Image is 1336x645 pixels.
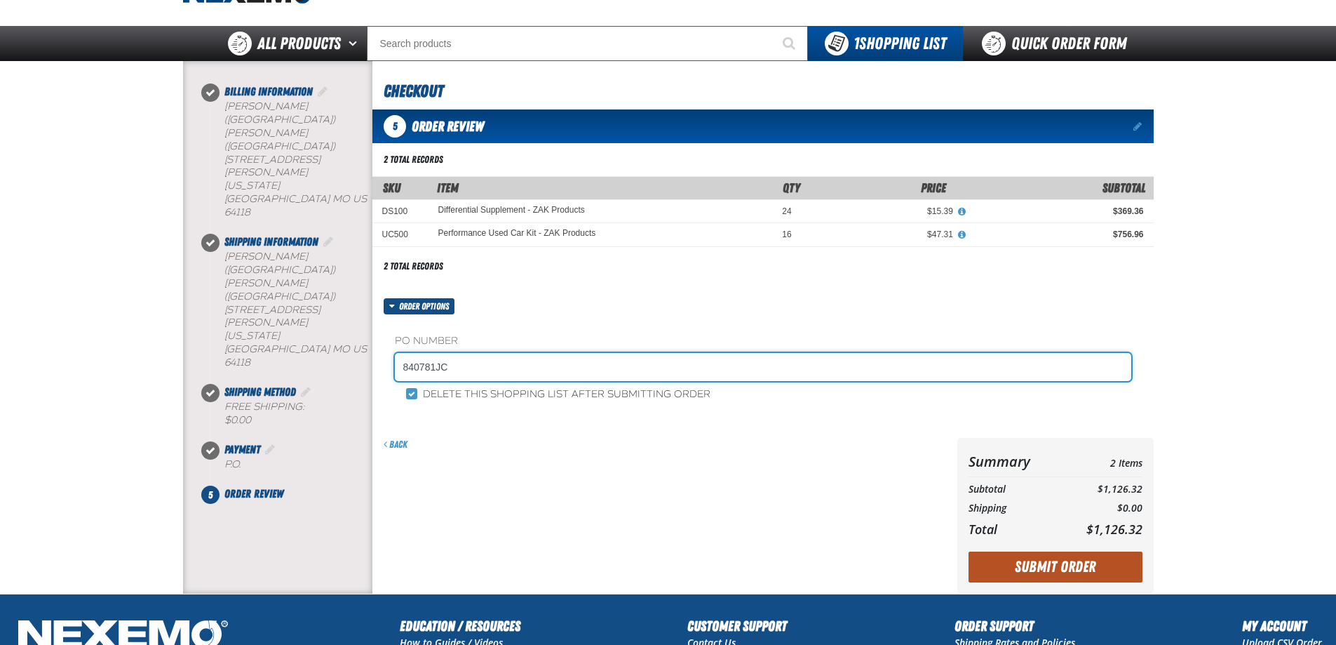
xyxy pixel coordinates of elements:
span: US [353,193,367,205]
span: 16 [782,230,791,239]
div: $47.31 [811,229,953,240]
button: Submit Order [969,552,1142,583]
a: SKU [383,180,400,195]
span: Price [921,180,946,195]
td: UC500 [372,223,429,246]
div: Free Shipping: [224,401,372,427]
strong: $0.00 [224,414,251,426]
a: Quick Order Form [963,26,1153,61]
td: DS100 [372,200,429,223]
a: Performance Used Car Kit - ZAK Products [438,229,596,239]
th: Subtotal [969,480,1060,499]
a: Edit Billing Information [316,85,330,98]
input: Search [367,26,808,61]
button: Open All Products pages [344,26,367,61]
li: Order Review. Step 5 of 5. Not Completed [210,486,372,503]
span: Payment [224,443,260,456]
div: $756.96 [973,229,1144,240]
h2: Customer Support [687,616,787,637]
span: Shipping Information [224,235,318,248]
span: MO [332,193,350,205]
div: 2 total records [384,260,443,273]
h2: My Account [1242,616,1322,637]
span: [PERSON_NAME] ([GEOGRAPHIC_DATA]) [224,277,335,302]
div: $15.39 [811,206,953,217]
a: Differential Supplement - ZAK Products [438,206,585,215]
div: P.O. [224,458,372,472]
span: 5 [384,115,406,138]
span: Order Review [224,487,283,500]
th: Total [969,518,1060,540]
span: Billing Information [224,85,313,98]
strong: 1 [853,34,859,53]
button: You have 1 Shopping List. Open to view details [808,26,963,61]
td: 2 Items [1059,449,1142,474]
span: Subtotal [1102,180,1145,195]
a: Edit Shipping Information [321,235,335,248]
span: US [353,343,367,355]
span: Qty [783,180,800,195]
span: $1,126.32 [1086,521,1142,538]
li: Payment. Step 4 of 5. Completed [210,441,372,486]
span: [STREET_ADDRESS][PERSON_NAME] [224,154,320,179]
div: $369.36 [973,206,1144,217]
li: Shipping Method. Step 3 of 5. Completed [210,384,372,441]
h2: Order Support [954,616,1075,637]
a: Edit items [1133,121,1144,131]
span: MO [332,343,350,355]
td: $1,126.32 [1059,480,1142,499]
span: All Products [257,31,341,56]
button: Start Searching [773,26,808,61]
div: 2 total records [384,153,443,166]
bdo: 64118 [224,206,250,218]
nav: Checkout steps. Current step is Order Review. Step 5 of 5 [200,84,372,503]
span: Checkout [384,81,443,101]
span: [US_STATE][GEOGRAPHIC_DATA] [224,330,330,355]
a: Edit Payment [263,443,277,456]
b: [PERSON_NAME] ([GEOGRAPHIC_DATA]) [224,251,335,276]
li: Shipping Information. Step 2 of 5. Completed [210,234,372,384]
b: [PERSON_NAME] ([GEOGRAPHIC_DATA]) [224,100,335,126]
button: View All Prices for Performance Used Car Kit - ZAK Products [953,229,971,241]
td: $0.00 [1059,499,1142,518]
span: [PERSON_NAME] ([GEOGRAPHIC_DATA]) [224,127,335,152]
a: Edit Shipping Method [299,385,313,399]
span: Shipping Method [224,385,296,399]
li: Billing Information. Step 1 of 5. Completed [210,84,372,234]
button: Order options [384,298,455,314]
span: 24 [782,206,791,216]
label: PO Number [395,335,1131,348]
span: 5 [201,486,220,504]
label: Delete this shopping list after submitting order [406,388,710,401]
span: [US_STATE][GEOGRAPHIC_DATA] [224,180,330,205]
button: View All Prices for Differential Supplement - ZAK Products [953,206,971,218]
input: Delete this shopping list after submitting order [406,388,417,399]
span: Order options [399,298,454,314]
th: Summary [969,449,1060,474]
span: Shopping List [853,34,946,53]
th: Shipping [969,499,1060,518]
span: Order Review [412,118,484,135]
span: [STREET_ADDRESS][PERSON_NAME] [224,304,320,329]
a: Back [384,439,407,450]
h2: Education / Resources [400,616,520,637]
span: Item [437,180,459,195]
bdo: 64118 [224,357,250,368]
